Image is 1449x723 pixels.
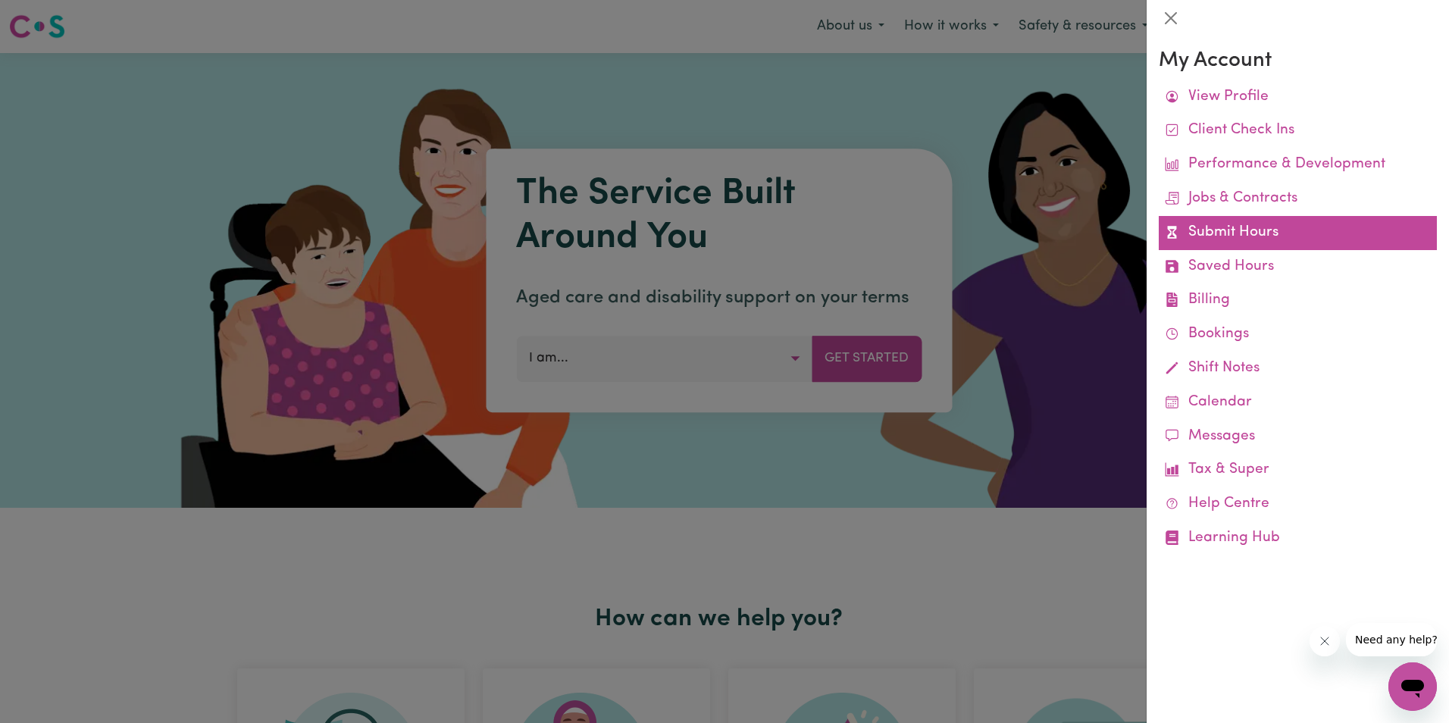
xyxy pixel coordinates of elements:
iframe: Close message [1310,626,1340,656]
iframe: Button to launch messaging window [1388,662,1437,711]
a: Help Centre [1159,487,1437,521]
a: Calendar [1159,386,1437,420]
a: Learning Hub [1159,521,1437,556]
a: Bookings [1159,318,1437,352]
a: Shift Notes [1159,352,1437,386]
a: Saved Hours [1159,250,1437,284]
a: Client Check Ins [1159,114,1437,148]
h3: My Account [1159,49,1437,74]
a: Submit Hours [1159,216,1437,250]
iframe: Message from company [1346,623,1437,656]
a: View Profile [1159,80,1437,114]
a: Jobs & Contracts [1159,182,1437,216]
a: Billing [1159,283,1437,318]
a: Tax & Super [1159,453,1437,487]
span: Need any help? [9,11,92,23]
button: Close [1159,6,1183,30]
a: Messages [1159,420,1437,454]
a: Performance & Development [1159,148,1437,182]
